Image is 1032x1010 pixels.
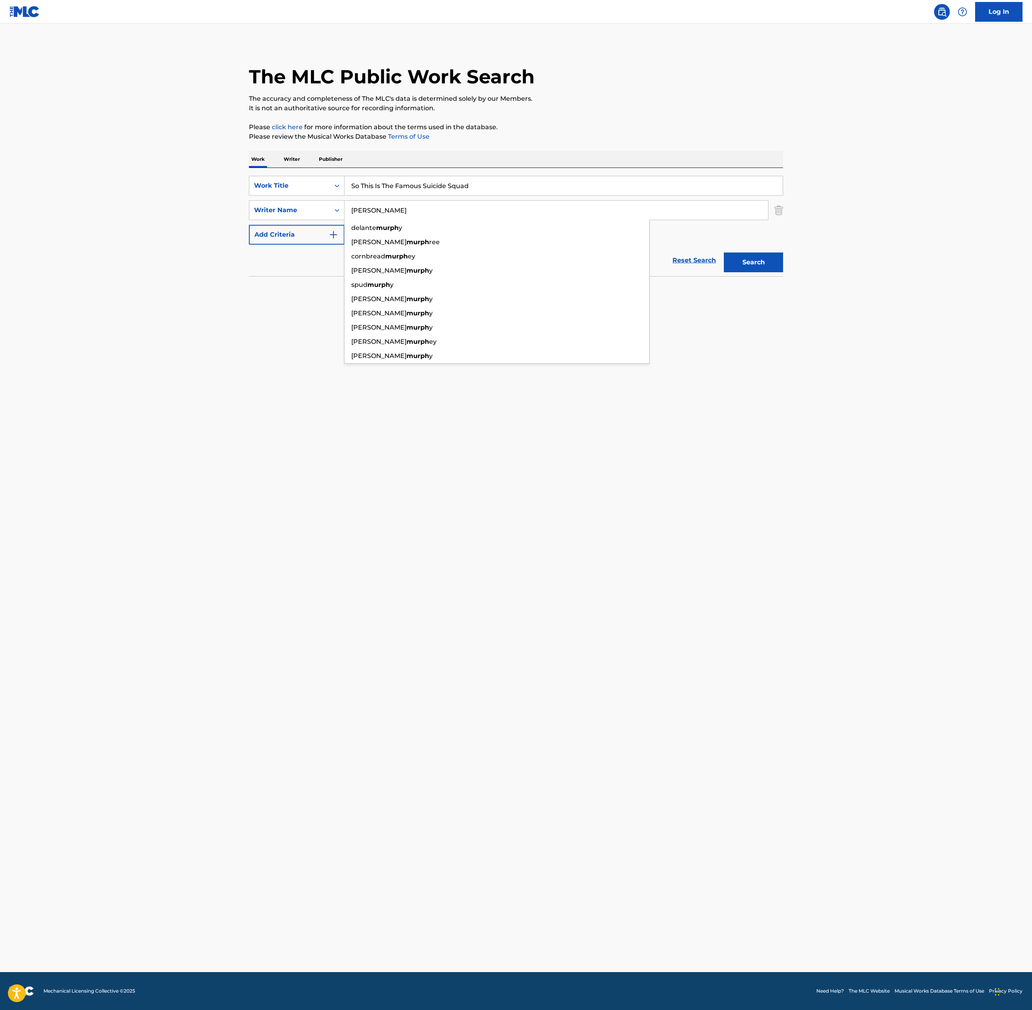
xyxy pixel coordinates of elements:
a: click here [272,123,303,131]
button: Search [724,252,783,272]
form: Search Form [249,176,783,276]
span: y [429,267,433,274]
span: [PERSON_NAME] [351,295,407,303]
a: The MLC Website [849,987,890,995]
strong: murph [407,338,429,345]
strong: murph [407,324,429,331]
div: Drag [995,980,1000,1004]
a: Log In [975,2,1023,22]
div: Work Title [254,181,325,190]
span: [PERSON_NAME] [351,324,407,331]
span: y [429,309,433,317]
strong: murph [407,352,429,360]
strong: murph [367,281,390,288]
iframe: Chat Widget [992,972,1032,1010]
span: [PERSON_NAME] [351,309,407,317]
p: It is not an authoritative source for recording information. [249,104,783,113]
img: search [937,7,947,17]
p: The accuracy and completeness of The MLC's data is determined solely by our Members. [249,94,783,104]
a: Reset Search [669,252,720,269]
img: MLC Logo [9,6,40,17]
img: Delete Criterion [774,200,783,220]
span: y [429,324,433,331]
a: Public Search [934,4,950,20]
strong: murph [407,309,429,317]
span: y [390,281,394,288]
strong: murph [407,295,429,303]
div: Help [955,4,970,20]
p: Please for more information about the terms used in the database. [249,122,783,132]
span: y [429,352,433,360]
h1: The MLC Public Work Search [249,65,535,89]
span: delante [351,224,376,232]
span: spud [351,281,367,288]
a: Need Help? [816,987,844,995]
span: ey [429,338,437,345]
div: Writer Name [254,205,325,215]
span: [PERSON_NAME] [351,238,407,246]
strong: murph [385,252,408,260]
img: help [958,7,967,17]
span: [PERSON_NAME] [351,267,407,274]
a: Terms of Use [386,133,429,140]
img: logo [9,986,34,996]
p: Work [249,151,267,168]
strong: murph [376,224,399,232]
span: [PERSON_NAME] [351,352,407,360]
p: Publisher [316,151,345,168]
button: Add Criteria [249,225,345,245]
a: Privacy Policy [989,987,1023,995]
p: Writer [281,151,302,168]
img: 9d2ae6d4665cec9f34b9.svg [329,230,338,239]
span: [PERSON_NAME] [351,338,407,345]
span: y [399,224,402,232]
strong: murph [407,267,429,274]
span: ey [408,252,415,260]
a: Musical Works Database Terms of Use [895,987,984,995]
span: Mechanical Licensing Collective © 2025 [43,987,135,995]
span: ree [429,238,440,246]
span: y [429,295,433,303]
span: cornbread [351,252,385,260]
p: Please review the Musical Works Database [249,132,783,141]
strong: murph [407,238,429,246]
